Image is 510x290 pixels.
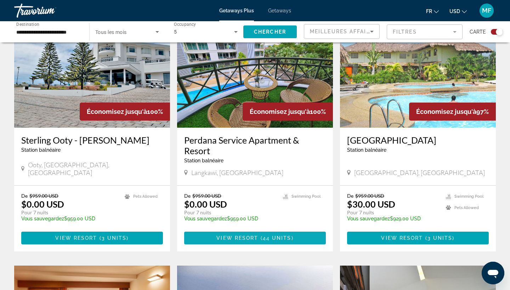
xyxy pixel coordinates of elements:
[14,1,85,20] a: Travorium
[16,22,39,27] span: Destination
[184,199,227,209] p: $0.00 USD
[184,216,276,221] p: $959.00 USD
[482,7,491,14] span: MF
[477,3,496,18] button: User Menu
[184,135,326,156] a: Perdana Service Apartment & Resort
[258,235,293,241] span: ( )
[55,235,97,241] span: View Resort
[454,205,479,210] span: Pets Allowed
[21,216,64,221] span: Vous sauvegardez
[340,14,496,128] img: A509O01X.jpg
[28,161,163,176] span: Ooty, [GEOGRAPHIC_DATA], [GEOGRAPHIC_DATA]
[354,169,485,176] span: [GEOGRAPHIC_DATA], [GEOGRAPHIC_DATA]
[95,29,127,35] span: Tous les mois
[347,193,353,199] span: De
[21,135,163,145] a: Sterling Ooty - [PERSON_NAME]
[347,216,390,221] span: Vous sauvegardez
[21,216,118,221] p: $959.00 USD
[355,193,384,199] span: $959.00 USD
[250,108,310,115] span: Économisez jusqu'à
[409,103,496,121] div: 97%
[347,135,489,145] a: [GEOGRAPHIC_DATA]
[449,8,460,14] span: USD
[184,158,223,163] span: Station balnéaire
[268,8,291,13] a: Getaways
[191,169,283,176] span: Langkawi, [GEOGRAPHIC_DATA]
[97,235,129,241] span: ( )
[21,193,28,199] span: De
[291,194,321,199] span: Swimming Pool
[347,199,395,209] p: $30.00 USD
[427,235,453,241] span: 3 units
[243,25,297,38] button: Chercher
[133,194,158,199] span: Pets Allowed
[423,235,455,241] span: ( )
[470,27,486,37] span: Carte
[184,232,326,244] button: View Resort(44 units)
[184,193,191,199] span: De
[80,103,170,121] div: 100%
[387,24,463,40] button: Filter
[21,199,64,209] p: $0.00 USD
[426,6,439,16] button: Change language
[184,209,276,216] p: Pour 7 nuits
[482,262,504,284] iframe: Bouton de lancement de la fenêtre de messagerie
[347,216,439,221] p: $929.00 USD
[216,235,258,241] span: View Resort
[21,147,61,153] span: Station balnéaire
[381,235,423,241] span: View Resort
[416,108,476,115] span: Économisez jusqu'à
[454,194,483,199] span: Swimming Pool
[310,27,374,36] mat-select: Sort by
[263,235,291,241] span: 44 units
[87,108,147,115] span: Économisez jusqu'à
[174,29,177,35] span: 5
[254,29,286,35] span: Chercher
[243,103,333,121] div: 100%
[29,193,58,199] span: $959.00 USD
[14,14,170,128] img: 2969E01X.jpg
[310,29,378,34] span: Meilleures affaires
[219,8,254,13] a: Getaways Plus
[184,216,227,221] span: Vous sauvegardez
[426,8,432,14] span: fr
[177,14,333,128] img: 5461O01X.jpg
[192,193,221,199] span: $959.00 USD
[102,235,127,241] span: 3 units
[347,232,489,244] button: View Resort(3 units)
[174,22,196,27] span: Occupancy
[347,147,386,153] span: Station balnéaire
[21,209,118,216] p: Pour 7 nuits
[347,209,439,216] p: Pour 7 nuits
[21,232,163,244] button: View Resort(3 units)
[449,6,467,16] button: Change currency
